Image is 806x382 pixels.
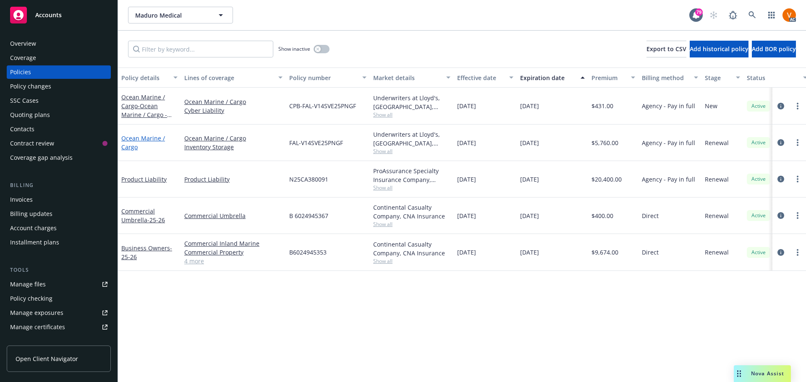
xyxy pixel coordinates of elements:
button: Lines of coverage [181,68,286,88]
div: Policies [10,65,31,79]
button: Add historical policy [690,41,748,57]
button: Policy number [286,68,370,88]
a: Ocean Marine / Cargo [121,134,165,151]
span: Add BOR policy [752,45,796,53]
span: $431.00 [591,101,613,110]
button: Premium [588,68,639,88]
div: Manage certificates [10,320,65,334]
span: Manage exposures [7,306,111,320]
div: Status [747,73,798,82]
a: Inventory Storage [184,143,283,151]
div: 79 [695,8,703,15]
span: Direct [642,248,659,257]
a: Product Liability [121,175,167,183]
span: FAL-V14SVE25PNGF [289,138,343,147]
a: circleInformation [776,138,786,148]
span: - 25-26 [121,244,172,261]
span: [DATE] [520,211,539,220]
a: Commercial Umbrella [121,207,165,224]
div: ProAssurance Specialty Insurance Company, Medmarc [373,166,450,184]
button: Nova Assist [734,365,791,382]
a: Report a Bug [725,7,741,23]
a: more [793,138,803,148]
a: Quoting plans [7,108,111,122]
span: B6024945353 [289,248,327,257]
a: Ocean Marine / Cargo [184,134,283,143]
div: Installment plans [10,236,59,249]
a: SSC Cases [7,94,111,107]
span: Maduro Medical [135,11,208,20]
button: Billing method [639,68,701,88]
div: SSC Cases [10,94,39,107]
div: Contract review [10,137,54,150]
span: Renewal [705,248,729,257]
div: Billing updates [10,207,52,221]
a: Commercial Umbrella [184,211,283,220]
div: Tools [7,266,111,274]
span: [DATE] [520,101,539,110]
input: Filter by keyword... [128,41,273,57]
div: Manage exposures [10,306,63,320]
span: Direct [642,211,659,220]
span: Renewal [705,211,729,220]
div: Continental Casualty Company, CNA Insurance [373,203,450,221]
a: more [793,210,803,221]
span: Agency - Pay in full [642,101,695,110]
div: Expiration date [520,73,576,82]
span: Accounts [35,12,62,18]
button: Maduro Medical [128,7,233,23]
a: Cyber Liability [184,106,283,115]
a: more [793,247,803,257]
a: Policies [7,65,111,79]
span: $9,674.00 [591,248,618,257]
a: Accounts [7,3,111,27]
span: Show all [373,257,450,265]
span: Show all [373,111,450,118]
a: Billing updates [7,207,111,221]
button: Add BOR policy [752,41,796,57]
span: Active [750,175,767,183]
a: Business Owners [121,244,172,261]
button: Stage [701,68,743,88]
span: [DATE] [520,138,539,147]
span: Show all [373,221,450,228]
div: Billing method [642,73,689,82]
span: N25CA380091 [289,175,328,184]
a: Account charges [7,221,111,235]
a: circleInformation [776,247,786,257]
a: Commercial Inland Marine [184,239,283,248]
div: Underwriters at Lloyd's, [GEOGRAPHIC_DATA], [PERSON_NAME] of [GEOGRAPHIC_DATA], [PERSON_NAME] Cargo [373,94,450,111]
button: Export to CSV [646,41,686,57]
div: Stage [705,73,731,82]
span: $20,400.00 [591,175,622,184]
div: Contacts [10,122,34,136]
div: Market details [373,73,441,82]
div: Effective date [457,73,504,82]
div: Underwriters at Lloyd's, [GEOGRAPHIC_DATA], [PERSON_NAME] of [GEOGRAPHIC_DATA], [PERSON_NAME] Cargo [373,130,450,148]
span: Active [750,249,767,256]
span: CPB-FAL-V14SVE25PNGF [289,101,356,110]
span: New [705,101,717,110]
a: Installment plans [7,236,111,249]
div: Coverage [10,51,36,65]
button: Policy details [118,68,181,88]
span: [DATE] [457,175,476,184]
img: photo [782,8,796,22]
a: Manage files [7,278,111,291]
span: [DATE] [457,101,476,110]
div: Policy number [289,73,357,82]
div: Manage claims [10,335,52,348]
span: Renewal [705,175,729,184]
span: Renewal [705,138,729,147]
div: Quoting plans [10,108,50,122]
a: 4 more [184,257,283,265]
div: Continental Casualty Company, CNA Insurance [373,240,450,257]
a: Start snowing [705,7,722,23]
span: Show inactive [278,45,310,52]
a: more [793,174,803,184]
a: Contacts [7,122,111,136]
span: Active [750,102,767,110]
a: Commercial Property [184,248,283,257]
div: Policy details [121,73,168,82]
button: Expiration date [517,68,588,88]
